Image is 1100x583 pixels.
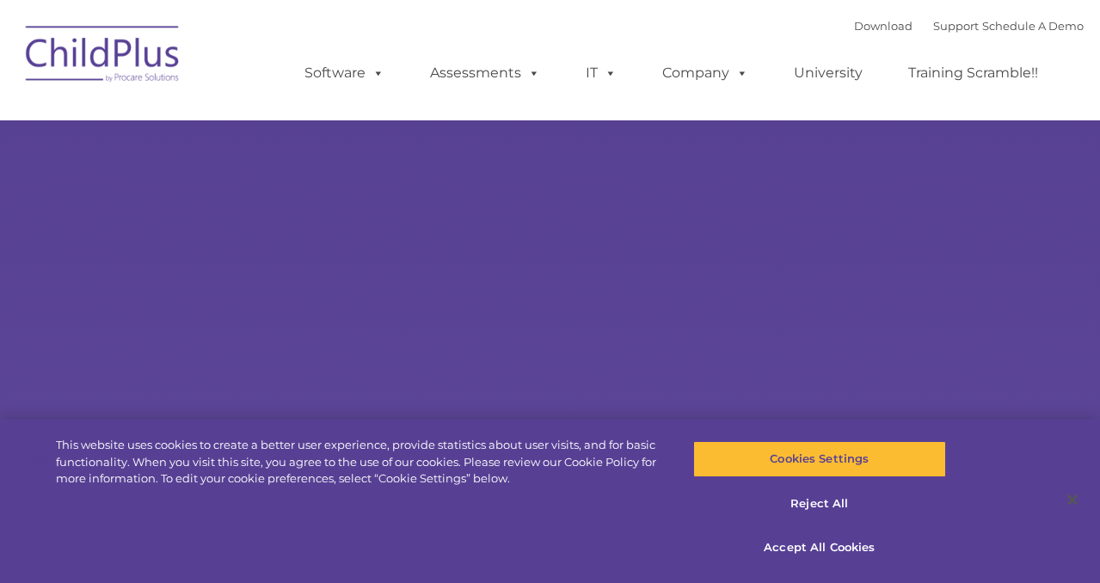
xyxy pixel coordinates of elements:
[891,56,1055,90] a: Training Scramble!!
[413,56,557,90] a: Assessments
[933,19,979,33] a: Support
[56,437,660,488] div: This website uses cookies to create a better user experience, provide statistics about user visit...
[777,56,880,90] a: University
[854,19,913,33] a: Download
[568,56,634,90] a: IT
[17,14,189,100] img: ChildPlus by Procare Solutions
[645,56,765,90] a: Company
[1054,481,1091,519] button: Close
[693,530,946,566] button: Accept All Cookies
[287,56,402,90] a: Software
[693,441,946,477] button: Cookies Settings
[693,486,946,522] button: Reject All
[854,19,1084,33] font: |
[982,19,1084,33] a: Schedule A Demo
